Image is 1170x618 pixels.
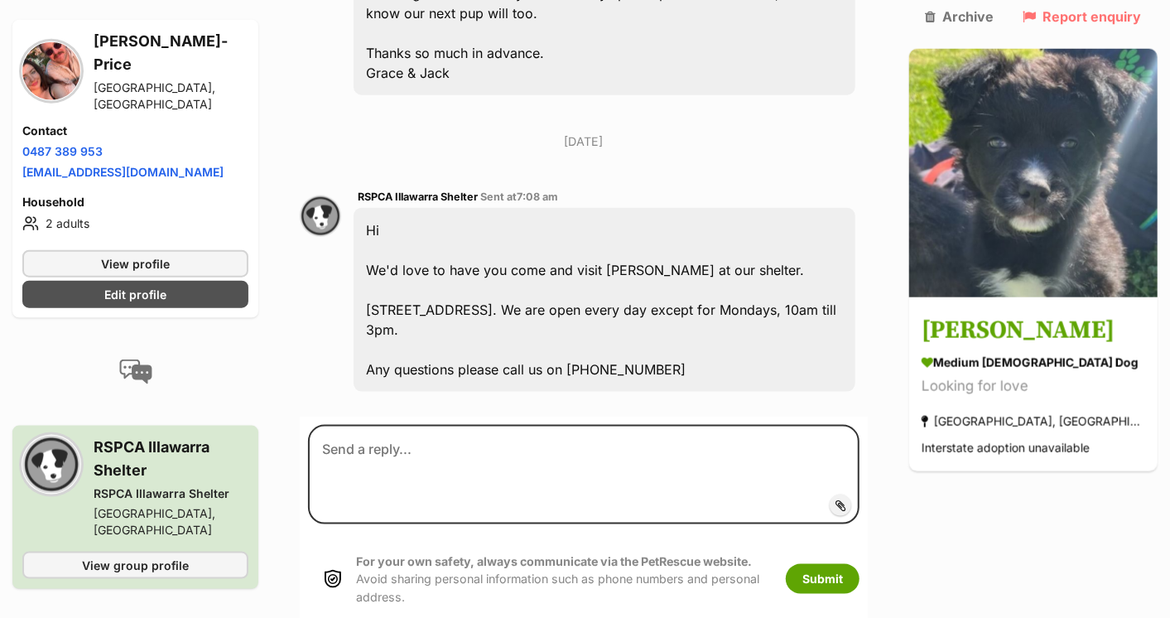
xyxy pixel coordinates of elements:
[82,557,189,574] span: View group profile
[358,191,478,203] span: RSPCA Illawarra Shelter
[22,144,103,158] a: 0487 389 953
[909,300,1158,471] a: [PERSON_NAME] medium [DEMOGRAPHIC_DATA] Dog Looking for love [GEOGRAPHIC_DATA], [GEOGRAPHIC_DATA]...
[22,214,248,234] li: 2 adults
[922,410,1145,432] div: [GEOGRAPHIC_DATA], [GEOGRAPHIC_DATA]
[922,375,1145,398] div: Looking for love
[1023,8,1141,23] a: Report enquiry
[786,564,859,594] button: Submit
[354,208,855,392] div: Hi We'd love to have you come and visit [PERSON_NAME] at our shelter. [STREET_ADDRESS]. We are op...
[22,123,248,139] h4: Contact
[22,552,248,579] a: View group profile
[22,436,80,494] img: RSPCA Illawarra Shelter profile pic
[22,281,248,308] a: Edit profile
[356,554,752,568] strong: For your own safety, always communicate via the PetRescue website.
[94,505,248,538] div: [GEOGRAPHIC_DATA], [GEOGRAPHIC_DATA]
[922,312,1145,350] h3: [PERSON_NAME]
[517,191,558,203] span: 7:08 am
[480,191,558,203] span: Sent at
[909,48,1158,297] img: Otis
[94,80,248,113] div: [GEOGRAPHIC_DATA], [GEOGRAPHIC_DATA]
[22,250,248,278] a: View profile
[104,286,166,303] span: Edit profile
[94,436,248,482] h3: RSPCA Illawarra Shelter
[300,133,868,150] p: [DATE]
[922,441,1090,455] span: Interstate adoption unavailable
[356,553,769,606] p: Avoid sharing personal information such as phone numbers and personal address.
[922,354,1145,371] div: medium [DEMOGRAPHIC_DATA] Dog
[101,255,170,273] span: View profile
[22,42,80,100] img: Grace Farren-Price profile pic
[926,8,994,23] a: Archive
[300,196,341,237] img: RSPCA Illawarra Shelter profile pic
[22,194,248,210] h4: Household
[94,30,248,76] h3: [PERSON_NAME]-Price
[22,165,224,179] a: [EMAIL_ADDRESS][DOMAIN_NAME]
[94,485,248,502] div: RSPCA Illawarra Shelter
[119,360,152,384] img: conversation-icon-4a6f8262b818ee0b60e3300018af0b2d0b884aa5de6e9bcb8d3d4eeb1a70a7c4.svg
